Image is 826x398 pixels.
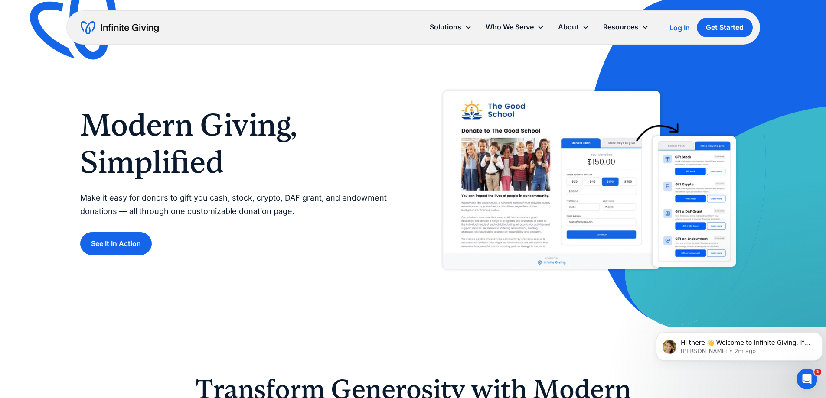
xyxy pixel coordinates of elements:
div: Who We Serve [479,18,551,36]
iframe: Intercom live chat [797,369,817,389]
div: Solutions [430,21,461,33]
a: Log In [669,23,690,33]
div: Log In [669,24,690,31]
div: About [558,21,579,33]
div: About [551,18,596,36]
p: Make it easy for donors to gift you cash, stock, crypto, DAF grant, and endowment donations — all... [80,191,396,218]
span: 1 [814,369,821,375]
div: Resources [603,21,638,33]
iframe: Intercom notifications message [653,314,826,375]
div: Resources [596,18,656,36]
a: home [81,21,159,35]
div: Solutions [423,18,479,36]
a: Get Started [697,18,753,37]
h1: Modern Giving, Simplified [80,107,396,181]
div: Who We Serve [486,21,534,33]
a: See It In Action [80,232,152,255]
